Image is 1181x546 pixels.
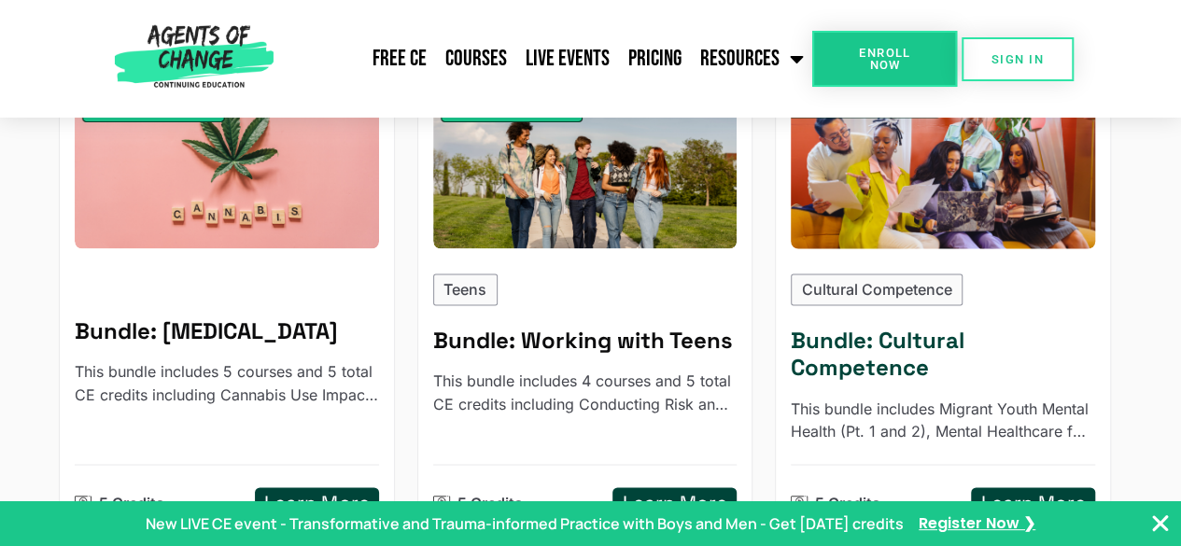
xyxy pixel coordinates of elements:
[363,35,436,82] a: Free CE
[433,370,738,414] p: This bundle includes 4 courses and 5 total CE credits including Conducting Risk and Safety Assess...
[433,328,738,355] h5: Bundle: Working with Teens
[791,80,1095,248] div: Cultural Competence - 5 Credit CE Bundle
[433,80,738,248] img: Working with Teens - 5 Credit CE Bundle
[436,35,516,82] a: Courses
[991,53,1044,65] span: SIGN IN
[842,47,927,71] span: Enroll Now
[99,491,164,513] p: 5 Credits
[791,328,1095,382] h5: Bundle: Cultural Competence
[516,35,619,82] a: Live Events
[417,64,753,534] a: Working with Teens - 5 Credit CE BundleTeens Bundle: Working with TeensThis bundle includes 4 cou...
[691,35,812,82] a: Resources
[75,318,379,345] h5: Bundle: Cannabis Use Disorder
[281,35,812,82] nav: Menu
[443,278,486,301] p: Teens
[1149,512,1172,535] button: Close Banner
[802,278,952,301] p: Cultural Competence
[623,491,727,514] h5: Learn More
[791,397,1095,441] p: This bundle includes Migrant Youth Mental Health (Pt. 1 and 2), Mental Healthcare for Latinos, Na...
[619,35,691,82] a: Pricing
[59,64,395,534] a: Cannabis Use Disorder - 5 CE Credit BundleBundle: [MEDICAL_DATA]This bundle includes 5 courses an...
[815,491,880,513] p: 5 Credits
[962,37,1074,81] a: SIGN IN
[980,491,1085,514] h5: Learn More
[812,31,957,87] a: Enroll Now
[75,80,379,248] img: Cannabis Use Disorder - 5 CE Credit Bundle
[264,491,369,514] h5: Learn More
[775,64,1111,534] a: Cultural Competence - 5 Credit CE BundleCultural Competence Bundle: Cultural CompetenceThis bundl...
[457,491,523,513] p: 5 Credits
[146,512,904,535] p: New LIVE CE event - Transformative and Trauma-informed Practice with Boys and Men - Get [DATE] cr...
[75,360,379,405] p: This bundle includes 5 courses and 5 total CE credits including Cannabis Use Impact on Mental Hea...
[776,72,1110,257] img: Cultural Competence - 5 Credit CE Bundle
[919,513,1035,534] a: Register Now ❯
